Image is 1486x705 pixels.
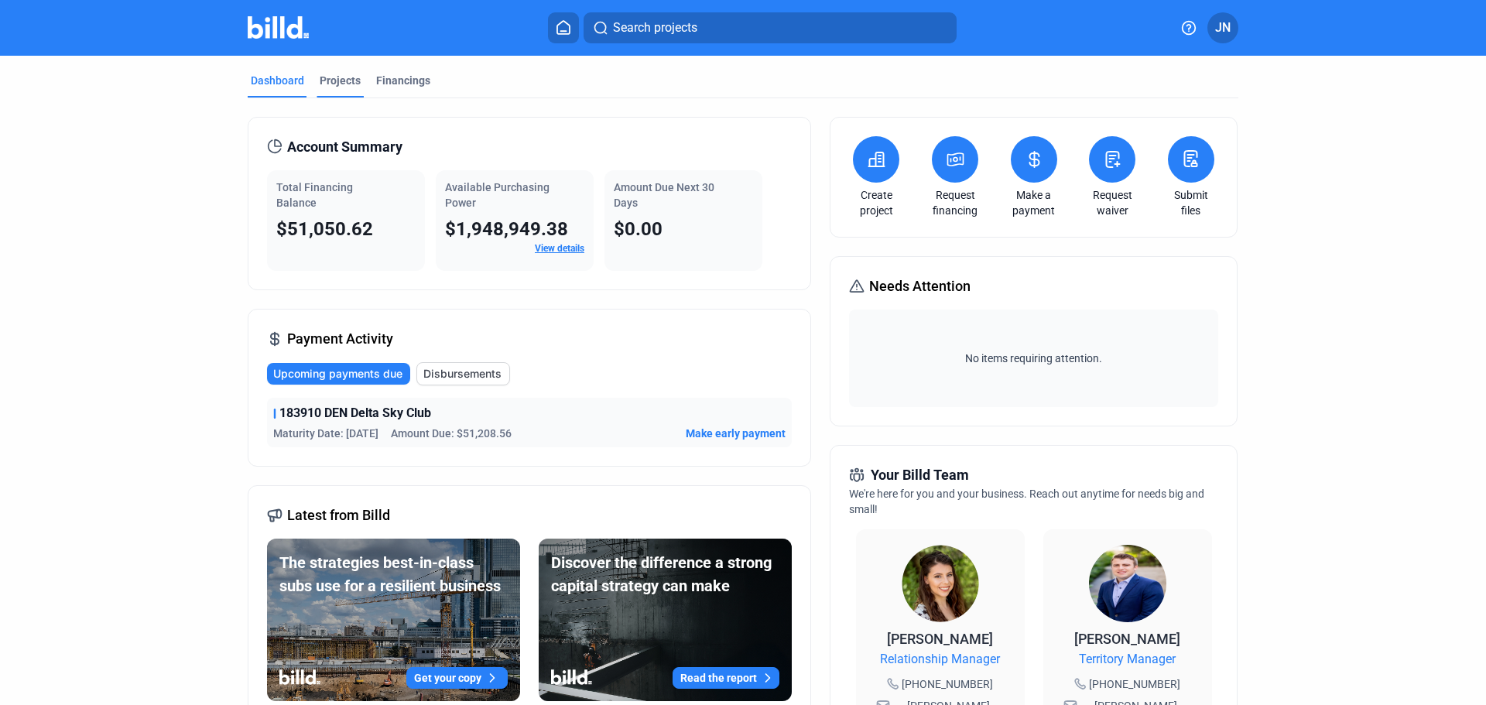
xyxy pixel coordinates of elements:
span: Amount Due: $51,208.56 [391,426,512,441]
button: Read the report [673,667,779,689]
div: Dashboard [251,73,304,88]
span: Upcoming payments due [273,366,402,382]
span: $1,948,949.38 [445,218,568,240]
img: Relationship Manager [902,545,979,622]
button: Disbursements [416,362,510,385]
span: Disbursements [423,366,502,382]
span: Amount Due Next 30 Days [614,181,714,209]
span: 183910 DEN Delta Sky Club [279,404,431,423]
a: Request financing [928,187,982,218]
a: Submit files [1164,187,1218,218]
span: Account Summary [287,136,402,158]
span: $51,050.62 [276,218,373,240]
span: [PHONE_NUMBER] [902,676,993,692]
button: Make early payment [686,426,786,441]
span: Total Financing Balance [276,181,353,209]
a: Create project [849,187,903,218]
span: Latest from Billd [287,505,390,526]
span: Maturity Date: [DATE] [273,426,378,441]
a: Request waiver [1085,187,1139,218]
button: JN [1207,12,1238,43]
span: No items requiring attention. [855,351,1211,366]
span: $0.00 [614,218,663,240]
span: Relationship Manager [880,650,1000,669]
span: JN [1215,19,1231,37]
span: We're here for you and your business. Reach out anytime for needs big and small! [849,488,1204,515]
button: Upcoming payments due [267,363,410,385]
button: Get your copy [406,667,508,689]
span: Your Billd Team [871,464,969,486]
a: View details [535,243,584,254]
div: Financings [376,73,430,88]
span: Payment Activity [287,328,393,350]
div: Discover the difference a strong capital strategy can make [551,551,779,597]
a: Make a payment [1007,187,1061,218]
span: Needs Attention [869,275,971,297]
img: Territory Manager [1089,545,1166,622]
span: Available Purchasing Power [445,181,550,209]
span: Territory Manager [1079,650,1176,669]
span: [PHONE_NUMBER] [1089,676,1180,692]
button: Search projects [584,12,957,43]
div: The strategies best-in-class subs use for a resilient business [279,551,508,597]
span: [PERSON_NAME] [1074,631,1180,647]
span: [PERSON_NAME] [887,631,993,647]
span: Search projects [613,19,697,37]
div: Projects [320,73,361,88]
img: Billd Company Logo [248,16,309,39]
